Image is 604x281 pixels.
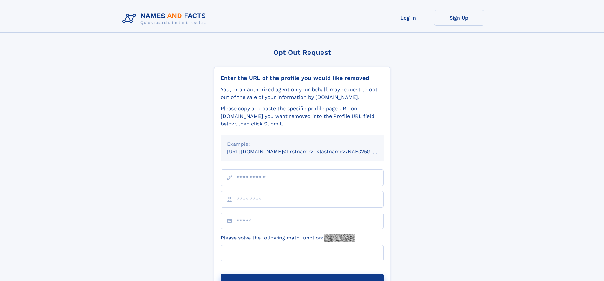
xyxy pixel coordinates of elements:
[221,74,384,81] div: Enter the URL of the profile you would like removed
[227,140,377,148] div: Example:
[434,10,484,26] a: Sign Up
[120,10,211,27] img: Logo Names and Facts
[227,149,396,155] small: [URL][DOMAIN_NAME]<firstname>_<lastname>/NAF325G-xxxxxxxx
[221,234,355,242] label: Please solve the following math function:
[221,86,384,101] div: You, or an authorized agent on your behalf, may request to opt-out of the sale of your informatio...
[221,105,384,128] div: Please copy and paste the specific profile page URL on [DOMAIN_NAME] you want removed into the Pr...
[383,10,434,26] a: Log In
[214,48,390,56] div: Opt Out Request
